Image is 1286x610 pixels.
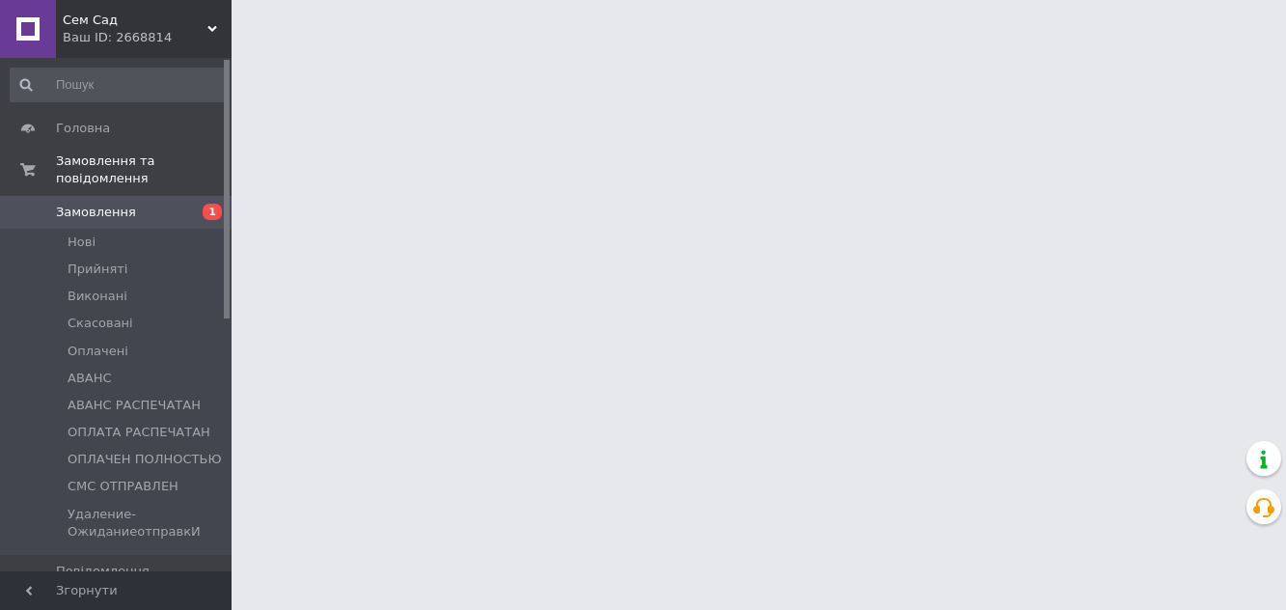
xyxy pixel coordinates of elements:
[68,370,112,387] span: АВАНС
[56,120,110,137] span: Головна
[68,234,96,251] span: Нові
[56,152,232,187] span: Замовлення та повідомлення
[203,204,222,220] span: 1
[68,397,201,414] span: АВАНС РАСПЕЧАТАН
[68,506,226,541] span: Удаление-ОжиданиеотправкИ
[10,68,228,102] input: Пошук
[68,424,210,441] span: ОПЛАТА РАСПЕЧАТАН
[68,451,221,468] span: ОПЛАЧЕН ПОЛНОСТЬЮ
[68,261,127,278] span: Прийняті
[56,204,136,221] span: Замовлення
[68,315,133,332] span: Скасовані
[68,478,178,495] span: СМС ОТПРАВЛЕН
[68,288,127,305] span: Виконані
[63,12,207,29] span: Сем Сад
[63,29,232,46] div: Ваш ID: 2668814
[68,343,128,360] span: Оплачені
[56,563,150,580] span: Повідомлення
